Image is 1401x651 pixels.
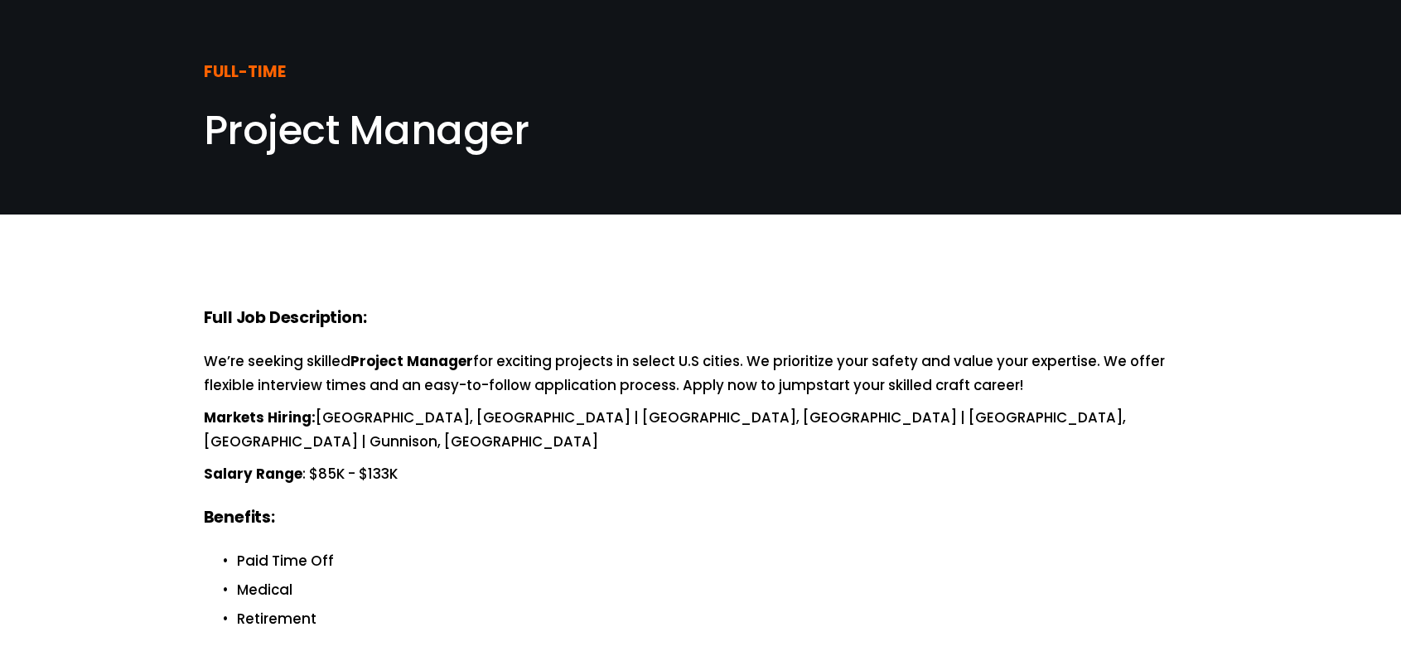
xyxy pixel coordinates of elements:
strong: Full Job Description: [204,306,367,333]
p: Retirement [237,608,1198,630]
p: Paid Time Off [237,550,1198,572]
span: Project Manager [204,103,529,158]
strong: Markets Hiring: [204,407,316,431]
strong: Project Manager [350,350,473,374]
p: : $85K - $133K [204,463,1198,487]
strong: FULL-TIME [204,60,286,87]
p: Medical [237,579,1198,601]
strong: Benefits: [204,505,275,533]
p: We’re seeking skilled for exciting projects in select U.S cities. We prioritize your safety and v... [204,350,1198,397]
p: [GEOGRAPHIC_DATA], [GEOGRAPHIC_DATA] | [GEOGRAPHIC_DATA], [GEOGRAPHIC_DATA] | [GEOGRAPHIC_DATA], ... [204,407,1198,453]
strong: Salary Range [204,463,302,487]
